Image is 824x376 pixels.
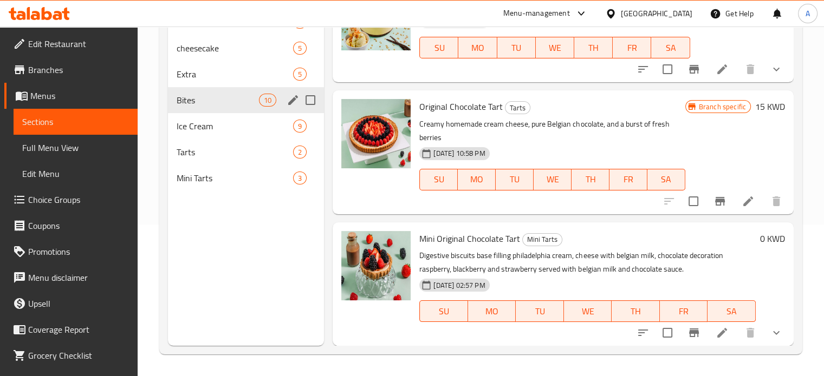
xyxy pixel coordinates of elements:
[505,101,530,114] div: Tarts
[168,113,325,139] div: Ice Cream9
[28,297,129,310] span: Upsell
[4,83,138,109] a: Menus
[806,8,810,19] span: A
[14,161,138,187] a: Edit Menu
[458,37,497,58] button: MO
[177,68,294,81] span: Extra
[424,171,453,187] span: SU
[468,300,516,322] button: MO
[681,320,707,346] button: Branch-specific-item
[737,56,763,82] button: delete
[708,300,756,322] button: SA
[177,94,259,107] span: Bites
[4,57,138,83] a: Branches
[22,115,129,128] span: Sections
[523,233,562,246] span: Mini Tarts
[664,304,704,319] span: FR
[293,146,307,159] div: items
[522,233,562,246] div: Mini Tarts
[538,171,567,187] span: WE
[630,320,656,346] button: sort-choices
[660,300,708,322] button: FR
[28,193,129,206] span: Choice Groups
[716,63,729,76] a: Edit menu item
[609,169,647,190] button: FR
[612,300,660,322] button: TH
[293,42,307,55] div: items
[28,323,129,336] span: Coverage Report
[177,146,294,159] span: Tarts
[168,165,325,191] div: Mini Tarts3
[293,120,307,133] div: items
[28,245,129,258] span: Promotions
[579,40,608,56] span: TH
[503,7,570,20] div: Menu-management
[28,271,129,284] span: Menu disclaimer
[564,300,612,322] button: WE
[4,31,138,57] a: Edit Restaurant
[177,171,294,184] span: Mini Tarts
[419,98,503,115] span: Original Chocolate Tart
[516,300,564,322] button: TU
[429,280,489,291] span: [DATE] 02:57 PM
[285,92,301,108] button: edit
[613,37,651,58] button: FR
[540,40,570,56] span: WE
[28,349,129,362] span: Grocery Checklist
[497,37,536,58] button: TU
[177,42,294,55] span: cheesecake
[502,40,531,56] span: TU
[742,195,755,208] a: Edit menu item
[656,321,679,344] span: Select to update
[576,171,605,187] span: TH
[168,61,325,87] div: Extra5
[458,169,496,190] button: MO
[4,316,138,342] a: Coverage Report
[462,171,491,187] span: MO
[4,213,138,239] a: Coupons
[614,171,643,187] span: FR
[168,87,325,113] div: Bites10edit
[574,37,613,58] button: TH
[4,239,138,265] a: Promotions
[4,265,138,291] a: Menu disclaimer
[621,8,692,19] div: [GEOGRAPHIC_DATA]
[763,188,789,214] button: delete
[755,99,785,114] h6: 15 KWD
[28,63,129,76] span: Branches
[760,231,785,246] h6: 0 KWD
[4,342,138,368] a: Grocery Checklist
[682,190,705,213] span: Select to update
[536,37,574,58] button: WE
[617,40,647,56] span: FR
[707,188,733,214] button: Branch-specific-item
[770,63,783,76] svg: Show Choices
[4,291,138,316] a: Upsell
[616,304,656,319] span: TH
[770,326,783,339] svg: Show Choices
[472,304,512,319] span: MO
[763,320,789,346] button: show more
[30,89,129,102] span: Menus
[293,171,307,184] div: items
[712,304,751,319] span: SA
[294,147,306,157] span: 2
[177,120,294,133] span: Ice Cream
[294,69,306,80] span: 5
[341,231,411,300] img: Mini Original Chocolate Tart
[652,171,681,187] span: SA
[14,135,138,161] a: Full Menu View
[763,56,789,82] button: show more
[656,58,679,81] span: Select to update
[656,40,685,56] span: SA
[294,121,306,131] span: 9
[293,68,307,81] div: items
[259,94,276,107] div: items
[424,304,463,319] span: SU
[630,56,656,82] button: sort-choices
[534,169,572,190] button: WE
[22,167,129,180] span: Edit Menu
